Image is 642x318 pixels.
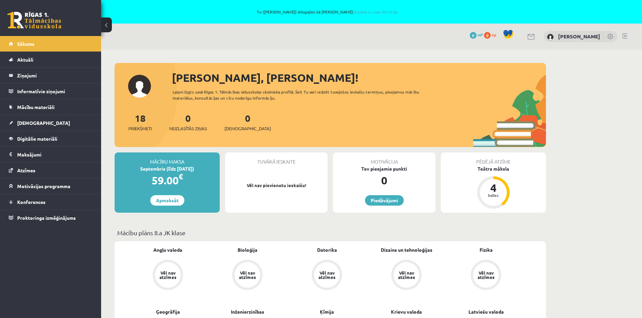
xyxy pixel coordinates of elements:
a: Vēl nav atzīmes [128,260,208,291]
a: [DEMOGRAPHIC_DATA] [9,115,93,131]
a: Latviešu valoda [468,308,504,315]
a: Digitālie materiāli [9,131,93,146]
a: Inženierzinības [231,308,264,315]
a: Apmaksāt [150,195,184,206]
a: Krievu valoda [391,308,422,315]
a: Dizains un tehnoloģijas [381,246,432,253]
a: Proktoringa izmēģinājums [9,210,93,225]
div: Vēl nav atzīmes [397,271,416,279]
div: Motivācija [333,152,435,165]
span: Digitālie materiāli [17,136,57,142]
span: Atzīmes [17,167,35,173]
img: Ralfs Jēkabsons [547,34,554,40]
a: Ziņojumi [9,68,93,83]
a: Rīgas 1. Tālmācības vidusskola [7,12,61,29]
a: Vēl nav atzīmes [287,260,367,291]
a: Ģeogrāfija [156,308,180,315]
span: mP [478,32,483,37]
a: Bioloģija [238,246,257,253]
div: Laipni lūgts savā Rīgas 1. Tālmācības vidusskolas skolnieka profilā. Šeit Tu vari redzēt tuvojošo... [173,89,431,101]
div: Vēl nav atzīmes [317,271,336,279]
span: Konferences [17,199,45,205]
div: [PERSON_NAME], [PERSON_NAME]! [172,70,546,86]
span: Neizlasītās ziņas [169,125,207,132]
span: Motivācijas programma [17,183,70,189]
a: 0Neizlasītās ziņas [169,112,207,132]
span: Aktuāli [17,57,33,63]
span: € [179,172,183,181]
a: Mācību materiāli [9,99,93,115]
a: Maksājumi [9,147,93,162]
legend: Informatīvie ziņojumi [17,83,93,99]
legend: Ziņojumi [17,68,93,83]
a: Ķīmija [320,308,334,315]
span: Mācību materiāli [17,104,55,110]
span: Priekšmeti [128,125,152,132]
a: Vēl nav atzīmes [367,260,446,291]
span: Sākums [17,41,34,47]
a: Piedāvājumi [365,195,404,206]
div: Vēl nav atzīmes [477,271,495,279]
a: Vēl nav atzīmes [446,260,526,291]
a: Atzīmes [9,163,93,178]
div: Septembris (līdz [DATE]) [115,165,220,172]
a: Datorika [317,246,337,253]
a: Konferences [9,194,93,210]
a: Vēl nav atzīmes [208,260,287,291]
p: Vēl nav pievienotu ieskaišu! [228,182,324,189]
div: Tev pieejamie punkti [333,165,435,172]
a: 18Priekšmeti [128,112,152,132]
div: 4 [483,182,503,193]
a: Aktuāli [9,52,93,67]
div: Mācību maksa [115,152,220,165]
a: 0 mP [470,32,483,37]
div: Tuvākā ieskaite [225,152,328,165]
a: Motivācijas programma [9,178,93,194]
a: 0[DEMOGRAPHIC_DATA] [224,112,271,132]
div: Pēdējā atzīme [441,152,546,165]
span: xp [492,32,496,37]
span: 0 [470,32,477,39]
span: [DEMOGRAPHIC_DATA] [224,125,271,132]
p: Mācību plāns 8.a JK klase [117,228,543,237]
div: Teātra māksla [441,165,546,172]
a: Angļu valoda [153,246,182,253]
div: 0 [333,172,435,188]
a: [PERSON_NAME] [558,33,600,40]
span: 0 [484,32,491,39]
a: Informatīvie ziņojumi [9,83,93,99]
a: Fizika [480,246,493,253]
span: Proktoringa izmēģinājums [17,215,76,221]
div: Vēl nav atzīmes [238,271,257,279]
a: Sākums [9,36,93,51]
span: [DEMOGRAPHIC_DATA] [17,120,70,126]
div: Vēl nav atzīmes [158,271,177,279]
a: Atpakaļ uz savu lietotāju [353,9,398,14]
a: Teātra māksla 4 balles [441,165,546,210]
span: Tu ([PERSON_NAME]) ielogojies kā [PERSON_NAME] [78,10,578,14]
div: balles [483,193,503,197]
legend: Maksājumi [17,147,93,162]
a: 0 xp [484,32,499,37]
div: 59.00 [115,172,220,188]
